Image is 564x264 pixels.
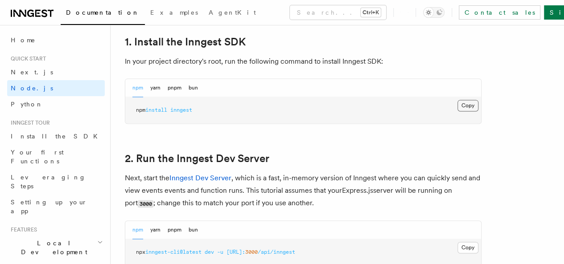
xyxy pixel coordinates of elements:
[217,249,223,255] span: -u
[125,36,246,48] a: 1. Install the Inngest SDK
[226,249,245,255] span: [URL]:
[11,36,36,45] span: Home
[125,172,482,210] p: Next, start the , which is a fast, in-memory version of Inngest where you can quickly send and vi...
[150,9,198,16] span: Examples
[258,249,295,255] span: /api/inngest
[457,242,478,253] button: Copy
[136,249,145,255] span: npx
[423,7,445,18] button: Toggle dark mode
[168,221,181,239] button: pnpm
[11,199,87,215] span: Setting up your app
[7,64,105,80] a: Next.js
[7,128,105,144] a: Install the SDK
[11,85,53,92] span: Node.js
[136,107,145,113] span: npm
[459,5,540,20] a: Contact sales
[168,79,181,97] button: pnpm
[61,3,145,25] a: Documentation
[11,69,53,76] span: Next.js
[7,96,105,112] a: Python
[150,221,161,239] button: yarn
[7,32,105,48] a: Home
[145,107,167,113] span: install
[209,9,256,16] span: AgentKit
[189,221,198,239] button: bun
[7,119,50,126] span: Inngest tour
[11,174,86,190] span: Leveraging Steps
[7,226,37,233] span: Features
[150,79,161,97] button: yarn
[145,249,202,255] span: inngest-cli@latest
[66,9,140,16] span: Documentation
[290,5,386,20] button: Search...Ctrl+K
[11,149,64,165] span: Your first Functions
[7,55,46,62] span: Quick start
[11,133,103,140] span: Install the SDK
[7,239,97,256] span: Local Development
[203,3,261,24] a: AgentKit
[189,79,198,97] button: bun
[7,144,105,169] a: Your first Functions
[361,8,381,17] kbd: Ctrl+K
[132,221,143,239] button: npm
[169,174,231,182] a: Inngest Dev Server
[138,200,153,207] code: 3000
[145,3,203,24] a: Examples
[7,169,105,194] a: Leveraging Steps
[7,80,105,96] a: Node.js
[125,55,482,68] p: In your project directory's root, run the following command to install Inngest SDK:
[11,101,43,108] span: Python
[205,249,214,255] span: dev
[245,249,258,255] span: 3000
[457,100,478,111] button: Copy
[7,194,105,219] a: Setting up your app
[125,152,269,165] a: 2. Run the Inngest Dev Server
[170,107,192,113] span: inngest
[7,235,105,260] button: Local Development
[132,79,143,97] button: npm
